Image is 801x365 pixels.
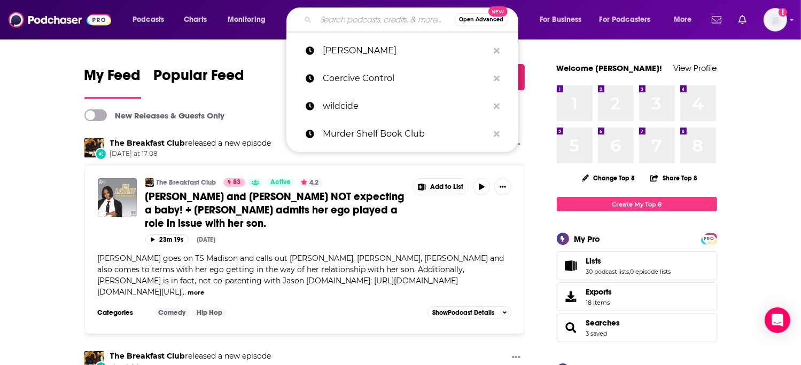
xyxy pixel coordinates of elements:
a: [PERSON_NAME] [286,37,518,65]
a: Welcome [PERSON_NAME]! [557,63,663,73]
button: 23m 19s [145,234,189,244]
p: wildcide [323,92,488,120]
button: Share Top 8 [650,168,698,188]
span: [DATE] at 17:08 [110,149,271,158]
p: Murder Shelf Book Club [323,120,488,148]
p: Christine Cocchiola [323,37,488,65]
a: Lists [561,258,582,273]
span: ... [182,287,186,297]
img: The Breakfast Club [84,138,104,157]
a: PRO [703,234,716,242]
input: Search podcasts, credits, & more... [316,11,454,28]
span: Lists [586,256,602,266]
a: 0 episode lists [631,268,671,275]
div: New Episode [95,148,107,160]
a: The Breakfast Club [157,178,216,187]
img: Tiffany Haddish and Jason Lee NOT expecting a baby! + Mo’Nique admits her ego played a role in is... [98,178,137,217]
span: [PERSON_NAME] and [PERSON_NAME] NOT expecting a baby! + [PERSON_NAME] admits her ego played a rol... [145,190,405,230]
span: Exports [586,287,612,297]
span: , [629,268,631,275]
a: Charts [177,11,213,28]
span: Show Podcast Details [432,309,494,316]
button: ShowPodcast Details [427,306,512,319]
button: 4.2 [298,178,322,187]
a: wildcide [286,92,518,120]
a: Comedy [154,308,190,317]
div: My Pro [574,234,601,244]
a: Murder Shelf Book Club [286,120,518,148]
a: The Breakfast Club [110,351,185,361]
a: Hip Hop [192,308,227,317]
h3: Categories [98,308,146,317]
button: Show profile menu [764,8,787,31]
a: Searches [586,318,620,328]
a: View Profile [674,63,717,73]
span: Active [270,177,291,188]
span: 18 items [586,299,612,306]
button: more [188,288,204,297]
a: Show notifications dropdown [707,11,726,29]
a: Popular Feed [154,66,245,99]
span: My Feed [84,66,141,91]
a: Create My Top 8 [557,197,717,211]
a: 3 saved [586,330,608,337]
span: 83 [234,177,241,188]
a: 83 [223,178,245,187]
button: open menu [125,11,178,28]
button: Show More Button [413,179,469,195]
a: Active [266,178,295,187]
a: New Releases & Guests Only [84,109,225,121]
div: Search podcasts, credits, & more... [297,7,528,32]
span: Podcasts [133,12,164,27]
img: User Profile [764,8,787,31]
span: More [674,12,692,27]
span: Charts [184,12,207,27]
a: Show notifications dropdown [734,11,751,29]
a: 30 podcast lists [586,268,629,275]
a: Exports [557,282,717,311]
a: Coercive Control [286,65,518,92]
a: Searches [561,320,582,335]
p: Coercive Control [323,65,488,92]
span: Lists [557,251,717,280]
a: The Breakfast Club [110,138,185,148]
button: open menu [220,11,279,28]
a: Lists [586,256,671,266]
span: Open Advanced [459,17,503,22]
button: Change Top 8 [576,171,642,185]
span: Logged in as TaraKennedy [764,8,787,31]
a: [PERSON_NAME] and [PERSON_NAME] NOT expecting a baby! + [PERSON_NAME] admits her ego played a rol... [145,190,405,230]
span: New [488,6,508,17]
span: For Podcasters [600,12,651,27]
span: [PERSON_NAME] goes on TS Madison and calls out [PERSON_NAME], [PERSON_NAME], [PERSON_NAME] and al... [98,253,504,297]
img: The Breakfast Club [145,178,154,187]
button: Show More Button [508,351,525,364]
a: My Feed [84,66,141,99]
span: For Business [540,12,582,27]
span: Monitoring [228,12,266,27]
button: Show More Button [494,178,511,195]
span: Popular Feed [154,66,245,91]
img: Podchaser - Follow, Share and Rate Podcasts [9,10,111,30]
h3: released a new episode [110,351,271,361]
button: open menu [593,11,666,28]
button: Open AdvancedNew [454,13,508,26]
div: [DATE] [197,236,216,243]
div: Open Intercom Messenger [765,307,790,333]
span: Add to List [430,183,463,191]
button: open menu [666,11,705,28]
span: Searches [557,313,717,342]
h3: released a new episode [110,138,271,148]
button: open menu [532,11,595,28]
svg: Add a profile image [779,8,787,17]
span: Exports [561,289,582,304]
